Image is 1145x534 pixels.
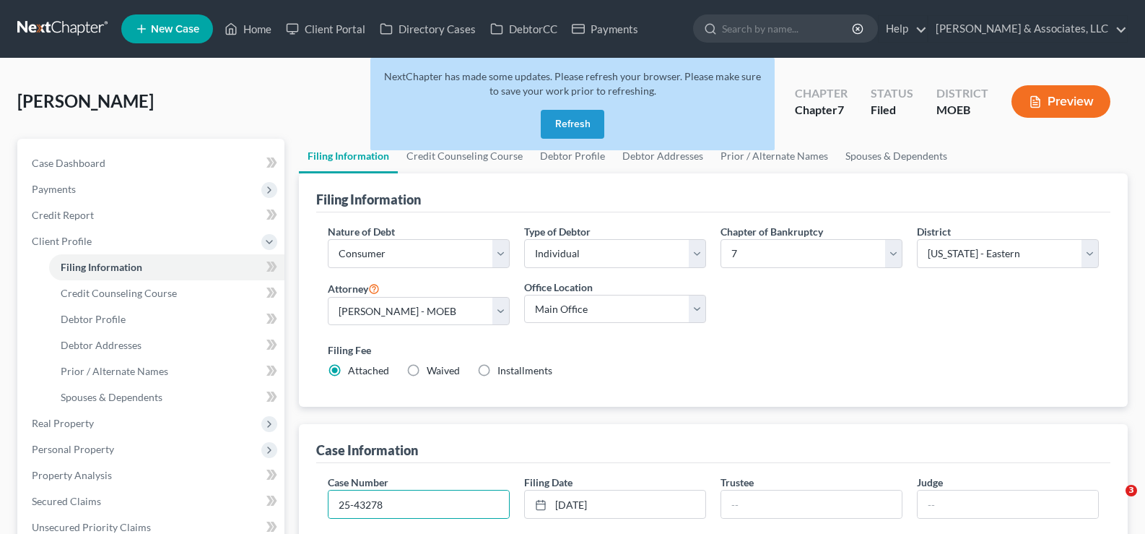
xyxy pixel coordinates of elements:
div: District [936,85,988,102]
a: Directory Cases [373,16,483,42]
span: Waived [427,364,460,376]
a: Spouses & Dependents [837,139,956,173]
input: Enter case number... [328,491,509,518]
span: Payments [32,183,76,195]
span: [PERSON_NAME] [17,90,154,111]
span: Real Property [32,417,94,429]
span: Client Profile [32,235,92,247]
label: Trustee [720,475,754,490]
span: Unsecured Priority Claims [32,521,151,533]
a: Filing Information [299,139,398,173]
label: Type of Debtor [524,224,591,239]
a: Payments [565,16,645,42]
span: Credit Counseling Course [61,287,177,299]
span: Filing Information [61,261,142,273]
span: 3 [1126,485,1137,496]
a: Debtor Addresses [49,332,284,358]
div: Chapter [795,85,848,102]
a: Secured Claims [20,488,284,514]
iframe: Intercom live chat [1096,485,1131,520]
span: 7 [837,103,844,116]
a: Credit Report [20,202,284,228]
span: Property Analysis [32,469,112,481]
label: Attorney [328,280,380,297]
a: Client Portal [279,16,373,42]
span: Prior / Alternate Names [61,365,168,377]
span: NextChapter has made some updates. Please refresh your browser. Please make sure to save your wor... [384,70,761,97]
span: Secured Claims [32,495,101,507]
a: Property Analysis [20,462,284,488]
a: Prior / Alternate Names [49,358,284,384]
span: Credit Report [32,209,94,221]
a: Credit Counseling Course [49,280,284,306]
span: Personal Property [32,443,114,455]
input: -- [918,491,1098,518]
label: Chapter of Bankruptcy [720,224,823,239]
a: Spouses & Dependents [49,384,284,410]
input: Search by name... [722,15,854,42]
a: Case Dashboard [20,150,284,176]
a: Home [217,16,279,42]
div: Case Information [316,442,418,459]
span: Debtor Profile [61,313,126,325]
label: Filing Fee [328,343,1100,358]
span: Debtor Addresses [61,339,142,351]
button: Preview [1011,85,1110,118]
div: Filing Information [316,191,421,208]
span: Attached [348,364,389,376]
label: Office Location [524,280,593,295]
label: District [917,224,951,239]
div: Filed [871,102,913,119]
button: Refresh [541,110,604,139]
a: Filing Information [49,254,284,280]
span: Spouses & Dependents [61,391,162,403]
span: New Case [151,24,199,35]
div: Status [871,85,913,102]
span: Installments [497,364,552,376]
label: Filing Date [524,475,572,490]
input: -- [721,491,902,518]
label: Nature of Debt [328,224,395,239]
a: DebtorCC [483,16,565,42]
div: Chapter [795,102,848,119]
label: Case Number [328,475,388,490]
label: Judge [917,475,943,490]
div: MOEB [936,102,988,119]
a: Debtor Profile [49,306,284,332]
a: [PERSON_NAME] & Associates, LLC [928,16,1127,42]
a: Help [879,16,927,42]
a: [DATE] [525,491,705,518]
span: Case Dashboard [32,157,105,169]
